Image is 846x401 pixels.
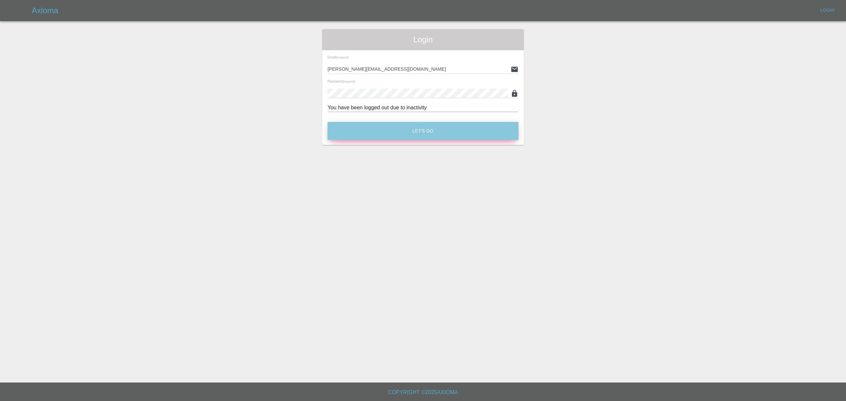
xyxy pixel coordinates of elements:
button: Let's Go [327,122,519,140]
span: Password [327,79,355,83]
h5: Axioma [32,5,58,16]
a: Login [817,5,838,16]
small: (required) [343,80,355,83]
h6: Copyright © 2025 Axioma [5,388,841,397]
small: (required) [336,56,349,59]
span: Email [327,55,349,59]
div: You have been logged out due to inactivity [327,104,519,112]
span: Login [327,34,519,45]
